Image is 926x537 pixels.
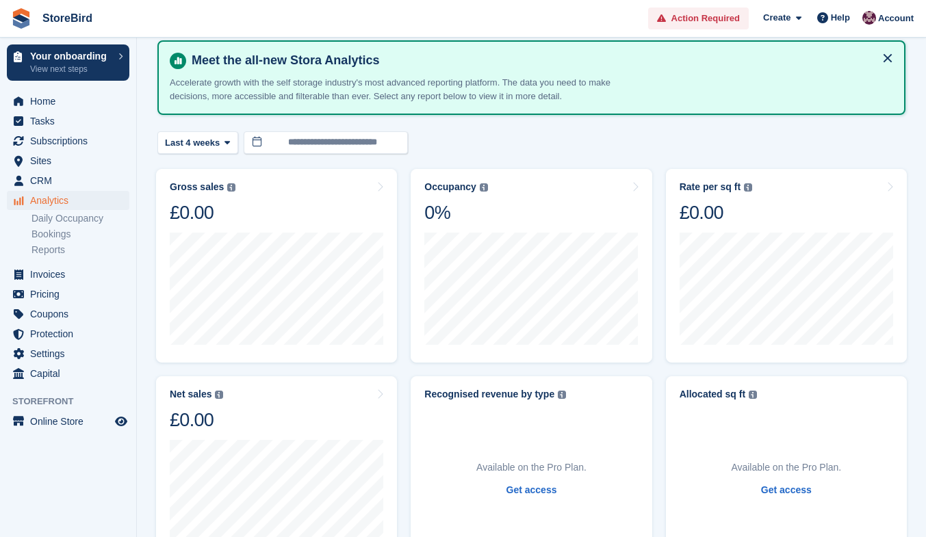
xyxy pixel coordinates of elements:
[506,483,557,497] a: Get access
[170,389,211,400] div: Net sales
[157,131,238,154] button: Last 4 weeks
[7,412,129,431] a: menu
[7,285,129,304] a: menu
[558,391,566,399] img: icon-info-grey-7440780725fd019a000dd9b08b2336e03edf1995a4989e88bcd33f0948082b44.svg
[7,364,129,383] a: menu
[7,344,129,363] a: menu
[476,460,587,475] p: Available on the Pro Plan.
[7,304,129,324] a: menu
[7,171,129,190] a: menu
[763,11,790,25] span: Create
[30,364,112,383] span: Capital
[424,389,554,400] div: Recognised revenue by type
[480,183,488,192] img: icon-info-grey-7440780725fd019a000dd9b08b2336e03edf1995a4989e88bcd33f0948082b44.svg
[30,285,112,304] span: Pricing
[30,131,112,150] span: Subscriptions
[113,413,129,430] a: Preview store
[170,201,235,224] div: £0.00
[7,324,129,343] a: menu
[170,408,223,432] div: £0.00
[170,76,649,103] p: Accelerate growth with the self storage industry's most advanced reporting platform. The data you...
[11,8,31,29] img: stora-icon-8386f47178a22dfd0bd8f6a31ec36ba5ce8667c1dd55bd0f319d3a0aa187defe.svg
[186,53,893,68] h4: Meet the all-new Stora Analytics
[7,265,129,284] a: menu
[170,181,224,193] div: Gross sales
[12,395,136,408] span: Storefront
[30,151,112,170] span: Sites
[30,171,112,190] span: CRM
[862,11,876,25] img: Hugh Stanton
[30,191,112,210] span: Analytics
[30,304,112,324] span: Coupons
[30,112,112,131] span: Tasks
[424,201,487,224] div: 0%
[227,183,235,192] img: icon-info-grey-7440780725fd019a000dd9b08b2336e03edf1995a4989e88bcd33f0948082b44.svg
[7,151,129,170] a: menu
[7,112,129,131] a: menu
[30,92,112,111] span: Home
[31,228,129,241] a: Bookings
[878,12,914,25] span: Account
[744,183,752,192] img: icon-info-grey-7440780725fd019a000dd9b08b2336e03edf1995a4989e88bcd33f0948082b44.svg
[30,344,112,363] span: Settings
[731,460,841,475] p: Available on the Pro Plan.
[30,412,112,431] span: Online Store
[831,11,850,25] span: Help
[680,181,741,193] div: Rate per sq ft
[680,201,752,224] div: £0.00
[761,483,812,497] a: Get access
[7,131,129,150] a: menu
[31,244,129,257] a: Reports
[424,181,476,193] div: Occupancy
[30,265,112,284] span: Invoices
[7,92,129,111] a: menu
[30,63,112,75] p: View next steps
[7,191,129,210] a: menu
[215,391,223,399] img: icon-info-grey-7440780725fd019a000dd9b08b2336e03edf1995a4989e88bcd33f0948082b44.svg
[7,44,129,81] a: Your onboarding View next steps
[680,389,745,400] div: Allocated sq ft
[31,212,129,225] a: Daily Occupancy
[30,324,112,343] span: Protection
[37,7,98,29] a: StoreBird
[165,136,220,150] span: Last 4 weeks
[648,8,749,30] a: Action Required
[749,391,757,399] img: icon-info-grey-7440780725fd019a000dd9b08b2336e03edf1995a4989e88bcd33f0948082b44.svg
[671,12,740,25] span: Action Required
[30,51,112,61] p: Your onboarding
